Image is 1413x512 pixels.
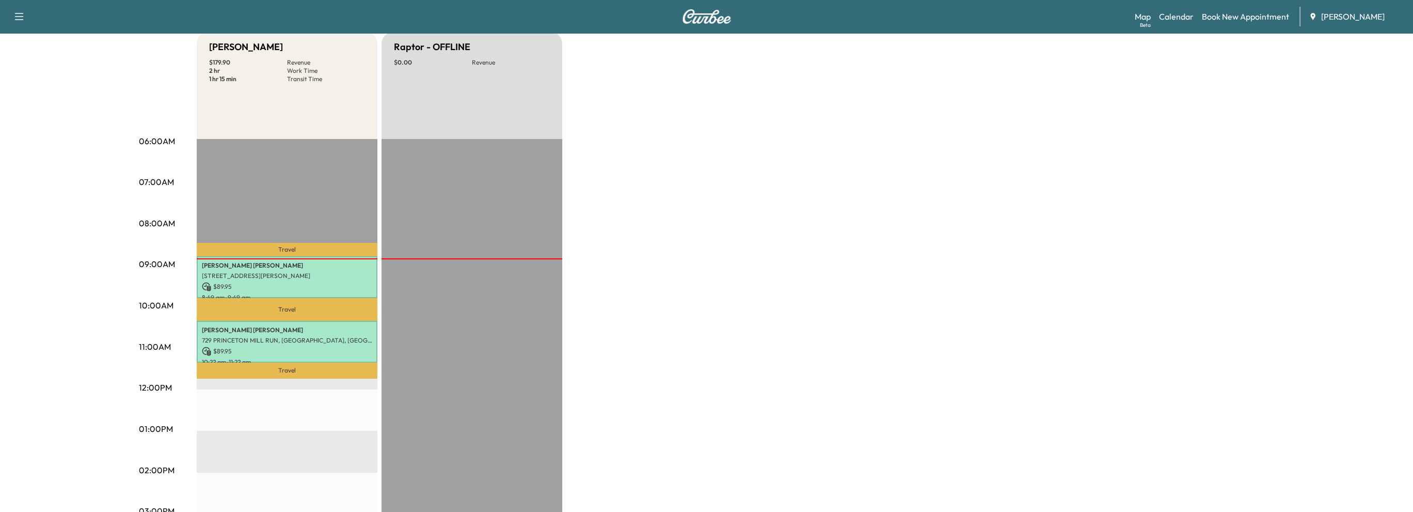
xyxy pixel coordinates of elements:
[287,58,365,67] p: Revenue
[682,9,732,24] img: Curbee Logo
[202,336,372,345] p: 729 PRINCETON MILL RUN, [GEOGRAPHIC_DATA], [GEOGRAPHIC_DATA], [GEOGRAPHIC_DATA]
[139,299,173,312] p: 10:00AM
[202,261,372,270] p: [PERSON_NAME] [PERSON_NAME]
[202,293,372,302] p: 8:49 am - 9:49 am
[287,75,365,83] p: Transit Time
[139,258,175,270] p: 09:00AM
[202,282,372,291] p: $ 89.95
[394,58,472,67] p: $ 0.00
[139,340,171,353] p: 11:00AM
[139,381,172,394] p: 12:00PM
[209,67,287,75] p: 2 hr
[1135,10,1151,23] a: MapBeta
[209,40,283,54] h5: [PERSON_NAME]
[209,58,287,67] p: $ 179.90
[202,326,372,334] p: [PERSON_NAME] [PERSON_NAME]
[197,243,377,256] p: Travel
[139,464,174,476] p: 02:00PM
[287,67,365,75] p: Work Time
[139,423,173,435] p: 01:00PM
[209,75,287,83] p: 1 hr 15 min
[1321,10,1385,23] span: [PERSON_NAME]
[1202,10,1289,23] a: Book New Appointment
[139,176,174,188] p: 07:00AM
[202,272,372,280] p: [STREET_ADDRESS][PERSON_NAME]
[139,217,175,229] p: 08:00AM
[202,347,372,356] p: $ 89.95
[139,135,175,147] p: 06:00AM
[197,363,377,379] p: Travel
[1140,21,1151,29] div: Beta
[1159,10,1194,23] a: Calendar
[472,58,550,67] p: Revenue
[394,40,470,54] h5: Raptor - OFFLINE
[197,298,377,321] p: Travel
[202,358,372,366] p: 10:22 am - 11:22 am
